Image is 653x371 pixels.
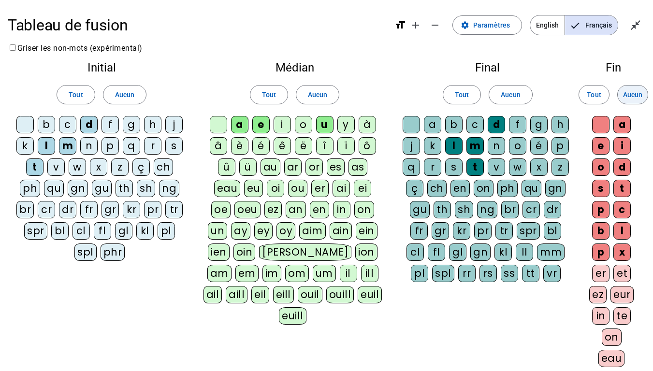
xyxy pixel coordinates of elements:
[565,15,618,35] span: Français
[410,19,421,31] mat-icon: add
[530,15,618,35] mat-button-toggle-group: Language selection
[406,15,425,35] button: Augmenter la taille de la police
[530,15,565,35] span: English
[262,89,276,100] span: Tout
[501,89,520,100] span: Aucun
[617,85,648,104] button: Aucun
[452,15,522,35] button: Paramètres
[69,89,83,100] span: Tout
[587,89,601,100] span: Tout
[630,19,641,31] mat-icon: close_fullscreen
[115,89,134,100] span: Aucun
[296,85,339,104] button: Aucun
[425,15,445,35] button: Diminuer la taille de la police
[626,15,645,35] button: Quitter le plein écran
[455,89,469,100] span: Tout
[250,85,288,104] button: Tout
[623,89,642,100] span: Aucun
[57,85,95,104] button: Tout
[473,19,510,31] span: Paramètres
[443,85,481,104] button: Tout
[308,89,327,100] span: Aucun
[579,85,609,104] button: Tout
[489,85,532,104] button: Aucun
[461,21,469,29] mat-icon: settings
[103,85,146,104] button: Aucun
[429,19,441,31] mat-icon: remove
